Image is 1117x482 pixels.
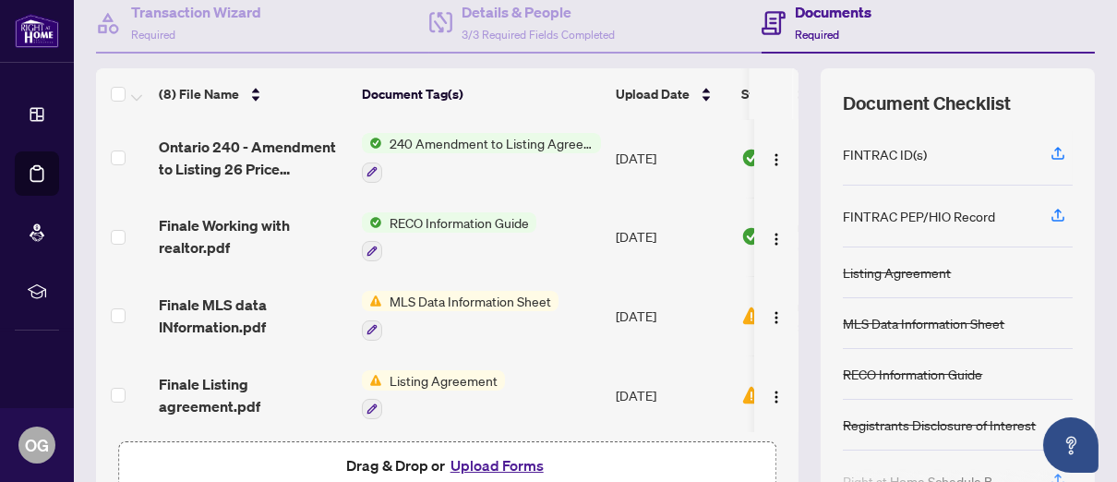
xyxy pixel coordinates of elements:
[762,143,791,173] button: Logo
[741,385,762,405] img: Document Status
[445,453,549,477] button: Upload Forms
[362,133,382,153] img: Status Icon
[608,276,734,355] td: [DATE]
[741,226,762,247] img: Document Status
[843,90,1011,116] span: Document Checklist
[362,291,382,311] img: Status Icon
[734,68,891,120] th: Status
[382,291,558,311] span: MLS Data Information Sheet
[762,301,791,331] button: Logo
[462,1,615,23] h4: Details & People
[159,214,347,259] span: Finale Working with realtor.pdf
[769,232,784,247] img: Logo
[159,294,347,338] span: Finale MLS data INformation.pdf
[131,28,175,42] span: Required
[159,136,347,180] span: Ontario 240 - Amendment to Listing 26 Price change.pdf
[843,415,1036,435] div: Registrants Disclosure of Interest
[843,206,995,226] div: FINTRAC PEP/HIO Record
[795,28,839,42] span: Required
[462,28,615,42] span: 3/3 Required Fields Completed
[741,84,779,104] span: Status
[1043,417,1099,473] button: Open asap
[382,212,536,233] span: RECO Information Guide
[762,222,791,251] button: Logo
[15,14,59,48] img: logo
[362,291,558,341] button: Status IconMLS Data Information Sheet
[608,355,734,435] td: [DATE]
[354,68,608,120] th: Document Tag(s)
[159,84,239,104] span: (8) File Name
[382,370,505,391] span: Listing Agreement
[346,453,549,477] span: Drag & Drop or
[362,133,601,183] button: Status Icon240 Amendment to Listing Agreement - Authority to Offer for Sale Price Change/Extensio...
[769,310,784,325] img: Logo
[616,84,690,104] span: Upload Date
[843,364,982,384] div: RECO Information Guide
[25,432,49,458] span: OG
[608,68,734,120] th: Upload Date
[362,212,382,233] img: Status Icon
[382,133,601,153] span: 240 Amendment to Listing Agreement - Authority to Offer for Sale Price Change/Extension/Amendment(s)
[608,198,734,277] td: [DATE]
[151,68,354,120] th: (8) File Name
[795,1,871,23] h4: Documents
[843,262,951,283] div: Listing Agreement
[362,370,382,391] img: Status Icon
[362,370,505,420] button: Status IconListing Agreement
[769,152,784,167] img: Logo
[769,390,784,404] img: Logo
[741,306,762,326] img: Document Status
[608,118,734,198] td: [DATE]
[843,144,927,164] div: FINTRAC ID(s)
[843,313,1004,333] div: MLS Data Information Sheet
[762,380,791,410] button: Logo
[131,1,261,23] h4: Transaction Wizard
[362,212,536,262] button: Status IconRECO Information Guide
[741,148,762,168] img: Document Status
[159,373,347,417] span: Finale Listing agreement.pdf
